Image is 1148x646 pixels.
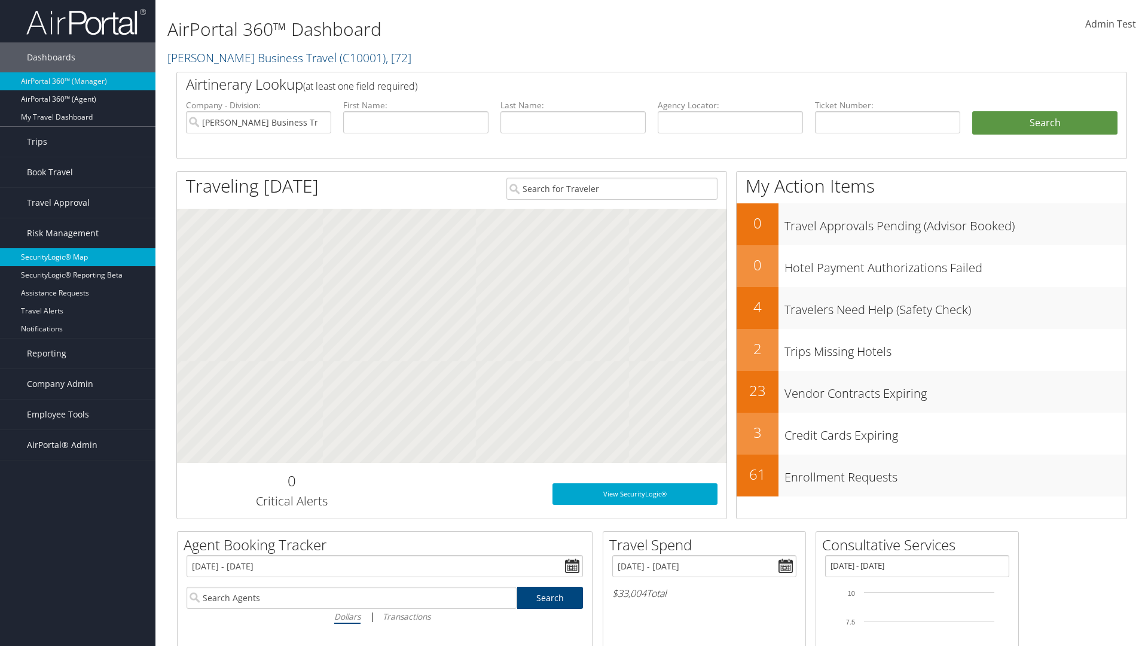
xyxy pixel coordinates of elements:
a: Search [517,587,584,609]
h1: Traveling [DATE] [186,173,319,199]
label: Last Name: [500,99,646,111]
h3: Trips Missing Hotels [784,337,1126,360]
span: AirPortal® Admin [27,430,97,460]
a: 0Hotel Payment Authorizations Failed [737,245,1126,287]
h3: Vendor Contracts Expiring [784,379,1126,402]
span: Book Travel [27,157,73,187]
h3: Travel Approvals Pending (Advisor Booked) [784,212,1126,234]
h3: Enrollment Requests [784,463,1126,486]
h2: 3 [737,422,778,443]
tspan: 7.5 [846,618,855,626]
h6: Total [612,587,796,600]
a: 4Travelers Need Help (Safety Check) [737,287,1126,329]
tspan: 10 [848,590,855,597]
button: Search [972,111,1118,135]
span: (at least one field required) [303,80,417,93]
h1: AirPortal 360™ Dashboard [167,17,813,42]
span: , [ 72 ] [386,50,411,66]
label: First Name: [343,99,488,111]
h3: Credit Cards Expiring [784,421,1126,444]
span: Risk Management [27,218,99,248]
i: Transactions [383,611,430,622]
a: 61Enrollment Requests [737,455,1126,496]
span: Admin Test [1085,17,1136,31]
span: Dashboards [27,42,75,72]
h1: My Action Items [737,173,1126,199]
h2: Consultative Services [822,535,1018,555]
a: 0Travel Approvals Pending (Advisor Booked) [737,203,1126,245]
a: [PERSON_NAME] Business Travel [167,50,411,66]
h2: 23 [737,380,778,401]
a: 3Credit Cards Expiring [737,413,1126,455]
span: $33,004 [612,587,646,600]
input: Search for Traveler [506,178,717,200]
h2: 0 [186,471,397,491]
span: Trips [27,127,47,157]
div: | [187,609,583,624]
span: Employee Tools [27,400,89,429]
label: Agency Locator: [658,99,803,111]
h2: 4 [737,297,778,317]
h3: Travelers Need Help (Safety Check) [784,295,1126,318]
h2: 0 [737,255,778,275]
i: Dollars [334,611,361,622]
h3: Hotel Payment Authorizations Failed [784,254,1126,276]
h2: 61 [737,464,778,484]
img: airportal-logo.png [26,8,146,36]
h2: 2 [737,339,778,359]
label: Company - Division: [186,99,331,111]
a: View SecurityLogic® [552,483,717,505]
h2: Airtinerary Lookup [186,74,1039,95]
span: ( C10001 ) [340,50,386,66]
label: Ticket Number: [815,99,960,111]
h2: Travel Spend [609,535,805,555]
h3: Critical Alerts [186,493,397,510]
a: 23Vendor Contracts Expiring [737,371,1126,413]
h2: 0 [737,213,778,233]
span: Travel Approval [27,188,90,218]
a: 2Trips Missing Hotels [737,329,1126,371]
span: Company Admin [27,369,93,399]
input: Search Agents [187,587,517,609]
h2: Agent Booking Tracker [184,535,592,555]
span: Reporting [27,339,66,368]
a: Admin Test [1085,6,1136,43]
